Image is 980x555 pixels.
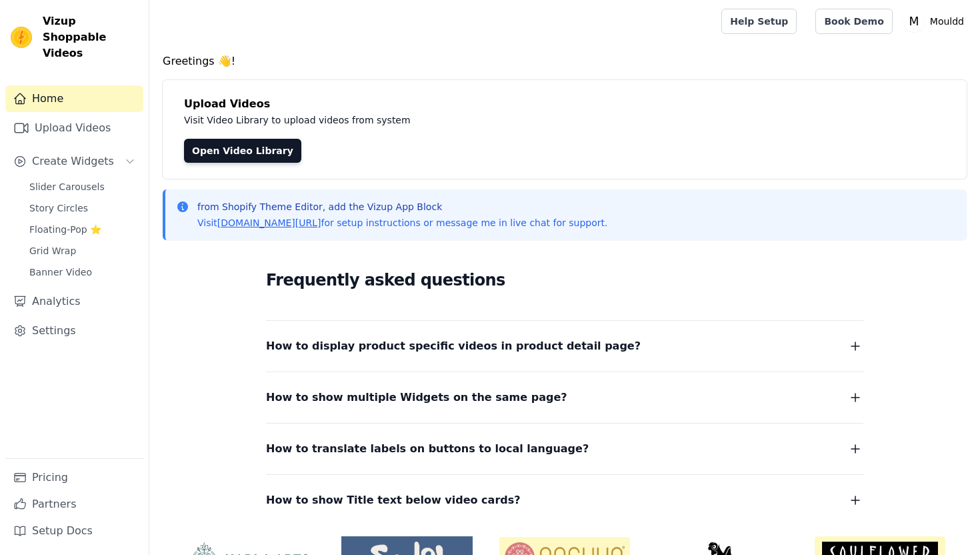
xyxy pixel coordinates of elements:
[21,241,143,260] a: Grid Wrap
[266,491,521,510] span: How to show Title text below video cards?
[11,27,32,48] img: Vizup
[21,177,143,196] a: Slider Carousels
[5,464,143,491] a: Pricing
[266,388,863,407] button: How to show multiple Widgets on the same page?
[21,220,143,239] a: Floating-Pop ⭐
[909,15,919,28] text: M
[184,139,301,163] a: Open Video Library
[29,244,76,257] span: Grid Wrap
[184,96,945,112] h4: Upload Videos
[5,318,143,344] a: Settings
[5,148,143,175] button: Create Widgets
[5,518,143,544] a: Setup Docs
[184,112,781,128] p: Visit Video Library to upload videos from system
[43,13,138,61] span: Vizup Shoppable Videos
[5,115,143,141] a: Upload Videos
[721,9,797,34] a: Help Setup
[29,201,88,215] span: Story Circles
[266,491,863,510] button: How to show Title text below video cards?
[29,180,105,193] span: Slider Carousels
[266,337,641,356] span: How to display product specific videos in product detail page?
[266,440,589,458] span: How to translate labels on buttons to local language?
[29,265,92,279] span: Banner Video
[197,216,607,229] p: Visit for setup instructions or message me in live chat for support.
[163,53,967,69] h4: Greetings 👋!
[266,267,863,294] h2: Frequently asked questions
[5,288,143,315] a: Analytics
[5,491,143,518] a: Partners
[266,440,863,458] button: How to translate labels on buttons to local language?
[21,199,143,217] a: Story Circles
[266,337,863,356] button: How to display product specific videos in product detail page?
[21,263,143,282] a: Banner Video
[217,217,321,228] a: [DOMAIN_NAME][URL]
[32,153,114,169] span: Create Widgets
[903,9,969,33] button: M Mouldd
[266,388,567,407] span: How to show multiple Widgets on the same page?
[29,223,101,236] span: Floating-Pop ⭐
[197,200,607,213] p: from Shopify Theme Editor, add the Vizup App Block
[925,9,969,33] p: Mouldd
[5,85,143,112] a: Home
[815,9,892,34] a: Book Demo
